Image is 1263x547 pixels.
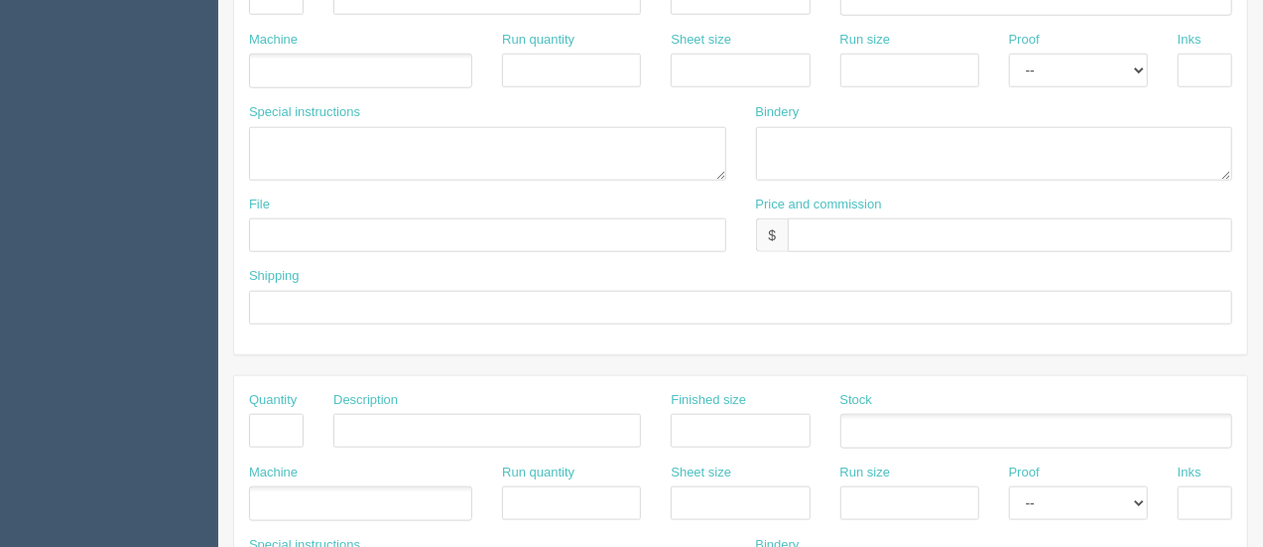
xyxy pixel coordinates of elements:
label: Bindery [756,103,800,122]
label: Shipping [249,267,300,286]
label: Sheet size [671,464,731,482]
label: Proof [1009,31,1040,50]
label: Run quantity [502,31,574,50]
label: Finished size [671,391,746,410]
label: Run size [840,464,891,482]
label: File [249,196,270,214]
label: Inks [1178,464,1201,482]
label: Run size [840,31,891,50]
label: Price and commission [756,196,882,214]
label: Run quantity [502,464,574,482]
label: Machine [249,464,298,482]
div: $ [756,218,789,252]
label: Proof [1009,464,1040,482]
label: Stock [840,391,873,410]
label: Quantity [249,391,297,410]
label: Machine [249,31,298,50]
label: Sheet size [671,31,731,50]
label: Description [333,391,398,410]
label: Special instructions [249,103,360,122]
label: Inks [1178,31,1201,50]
